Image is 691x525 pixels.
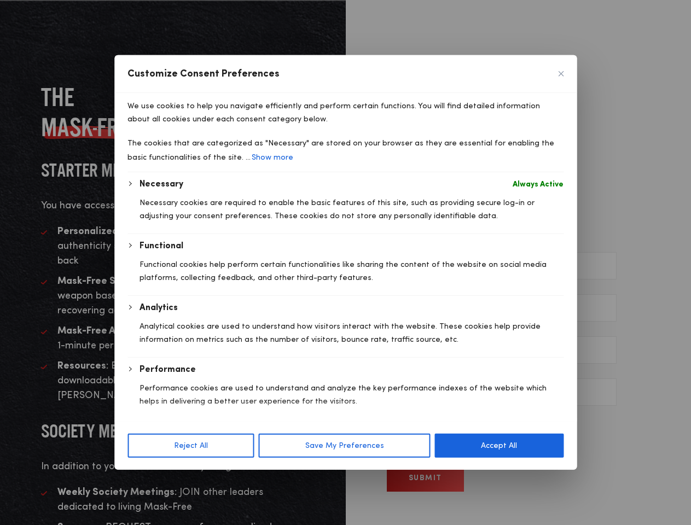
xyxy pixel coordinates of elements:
[558,71,564,77] button: [cky_preference_close_label]
[140,382,564,408] p: Performance cookies are used to understand and analyze the key performance indexes of the website...
[140,363,196,376] button: Performance
[558,71,564,77] img: Close
[513,178,564,191] span: Always Active
[140,196,564,223] p: Necessary cookies are required to enable the basic features of this site, such as providing secur...
[140,320,564,346] p: Analytical cookies are used to understand how visitors interact with the website. These cookies h...
[251,150,294,165] button: Show more
[140,301,178,314] button: Analytics
[140,240,183,253] button: Functional
[127,100,564,126] p: We use cookies to help you navigate efficiently and perform certain functions. You will find deta...
[434,434,564,458] button: Accept All
[140,258,564,284] p: Functional cookies help perform certain functionalities like sharing the content of the website o...
[127,137,564,165] p: The cookies that are categorized as "Necessary" are stored on your browser as they are essential ...
[140,178,183,191] button: Necessary
[114,55,577,470] div: Customise Consent Preferences
[127,67,280,80] span: Customize Consent Preferences
[259,434,431,458] button: Save My Preferences
[127,434,254,458] button: Reject All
